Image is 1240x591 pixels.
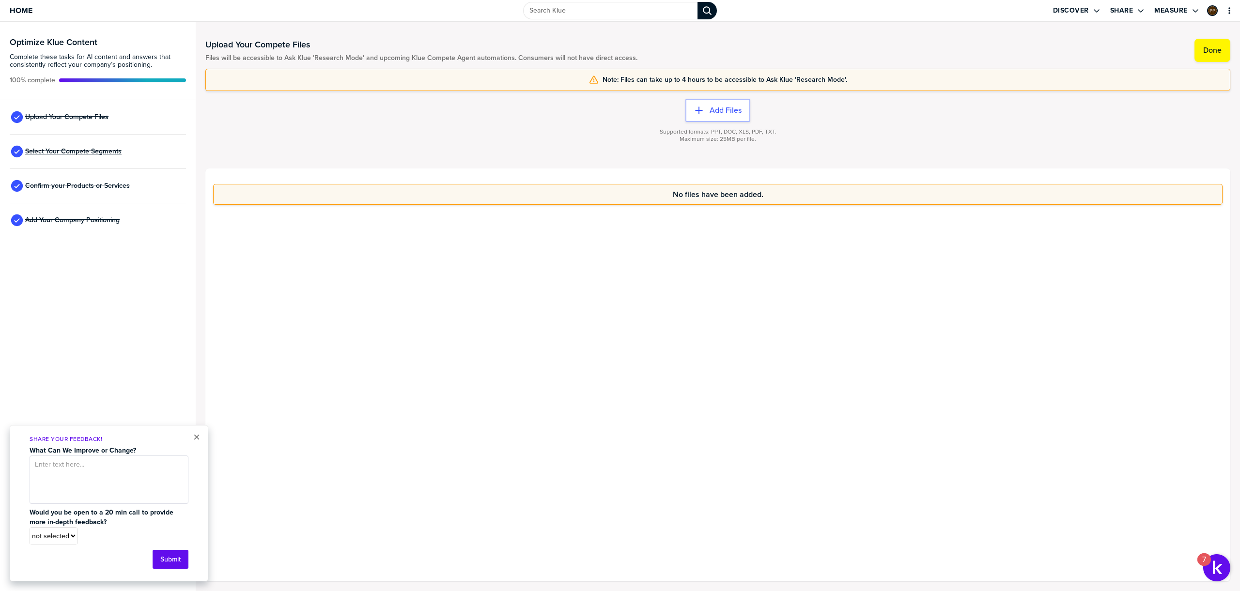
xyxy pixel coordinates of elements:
a: Edit Profile [1206,4,1219,17]
span: Upload Your Compete Files [25,113,108,121]
span: No files have been added. [673,190,763,198]
label: Done [1203,45,1222,55]
span: Supported formats: PPT, DOC, XLS, PDF, TXT. [660,128,776,136]
span: Active [10,76,55,84]
div: Peter Pflaster [1207,5,1218,16]
h1: Upload Your Compete Files [205,39,637,50]
button: Submit [153,550,188,569]
p: Share Your Feedback! [30,435,188,443]
span: Files will be accessible to Ask Klue 'Research Mode' and upcoming Klue Compete Agent automations.... [205,54,637,62]
h3: Optimize Klue Content [10,38,186,46]
span: Complete these tasks for AI content and answers that consistently reflect your company’s position... [10,53,186,69]
span: Confirm your Products or Services [25,182,130,190]
strong: Would you be open to a 20 min call to provide more in-depth feedback? [30,507,175,527]
div: 7 [1202,560,1206,572]
label: Share [1110,6,1133,15]
label: Discover [1053,6,1089,15]
label: Measure [1154,6,1188,15]
div: Search Klue [697,2,717,19]
label: Add Files [710,106,742,115]
strong: What Can We Improve or Change? [30,445,136,455]
span: Maximum size: 25MB per file. [680,136,756,143]
img: ef1e4c515663a139d552cb315c0b72e2-sml.png [1208,6,1217,15]
span: Note: Files can take up to 4 hours to be accessible to Ask Klue 'Research Mode'. [603,76,847,84]
span: Add Your Company Positioning [25,216,120,224]
button: Close [193,431,200,443]
span: Home [10,6,32,15]
span: Select Your Compete Segments [25,148,122,155]
button: Open Resource Center, 7 new notifications [1203,554,1230,581]
input: Search Klue [523,2,697,19]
